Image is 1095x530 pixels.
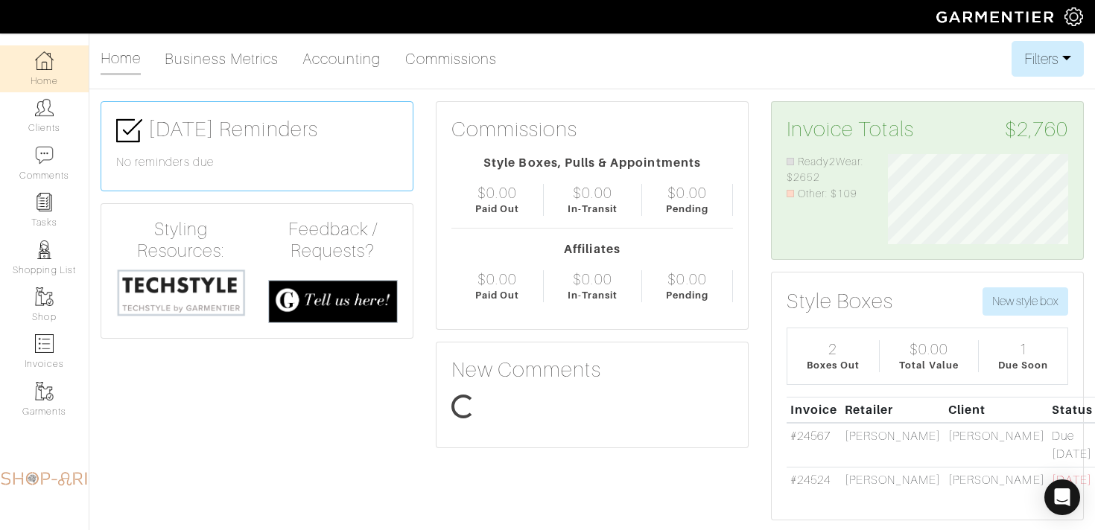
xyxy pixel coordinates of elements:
[475,202,519,216] div: Paid Out
[451,357,733,383] h3: New Comments
[35,240,54,259] img: stylists-icon-eb353228a002819b7ec25b43dbf5f0378dd9e0616d9560372ff212230b889e62.png
[116,118,142,144] img: check-box-icon-36a4915ff3ba2bd8f6e4f29bc755bb66becd62c870f447fc0dd1365fcfddab58.png
[35,146,54,165] img: comment-icon-a0a6a9ef722e966f86d9cbdc48e553b5cf19dbc54f86b18d962a5391bc8f6eb6.png
[116,219,246,262] h4: Styling Resources:
[35,98,54,117] img: clients-icon-6bae9207a08558b7cb47a8932f037763ab4055f8c8b6bfacd5dc20c3e0201464.png
[568,288,618,302] div: In-Transit
[787,154,866,186] li: Ready2Wear: $2652
[35,51,54,70] img: dashboard-icon-dbcd8f5a0b271acd01030246c82b418ddd0df26cd7fceb0bd07c9910d44c42f6.png
[268,280,398,323] img: feedback_requests-3821251ac2bd56c73c230f3229a5b25d6eb027adea667894f41107c140538ee0.png
[841,423,945,467] td: [PERSON_NAME]
[983,287,1068,316] button: New style box
[1044,479,1080,515] div: Open Intercom Messenger
[1064,7,1083,26] img: gear-icon-white-bd11855cb880d31180b6d7d6211b90ccbf57a29d726f0c71d8c61bd08dd39cc2.png
[573,184,612,202] div: $0.00
[787,186,866,202] li: Other: $109
[101,43,141,75] a: Home
[807,358,859,372] div: Boxes Out
[667,184,706,202] div: $0.00
[790,430,831,443] a: #24567
[667,270,706,288] div: $0.00
[787,289,894,314] h3: Style Boxes
[841,467,945,492] td: [PERSON_NAME]
[451,117,578,142] h3: Commissions
[268,219,398,262] h4: Feedback / Requests?
[787,117,1068,142] h3: Invoice Totals
[35,382,54,400] img: garments-icon-b7da505a4dc4fd61783c78ac3ca0ef83fa9d6f193b1c9dc38574b1d14d53ca28.png
[35,287,54,306] img: garments-icon-b7da505a4dc4fd61783c78ac3ca0ef83fa9d6f193b1c9dc38574b1d14d53ca28.png
[1019,340,1028,358] div: 1
[35,334,54,353] img: orders-icon-0abe47150d42831381b5fb84f609e132dff9fe21cb692f30cb5eec754e2cba89.png
[475,288,519,302] div: Paid Out
[945,467,1048,492] td: [PERSON_NAME]
[1012,41,1084,77] button: Filters
[302,44,381,74] a: Accounting
[899,358,959,372] div: Total Value
[841,397,945,423] th: Retailer
[405,44,498,74] a: Commissions
[573,270,612,288] div: $0.00
[568,202,618,216] div: In-Transit
[477,184,516,202] div: $0.00
[929,4,1064,30] img: garmentier-logo-header-white-b43fb05a5012e4ada735d5af1a66efaba907eab6374d6393d1fbf88cb4ef424d.png
[116,268,246,318] img: techstyle-93310999766a10050dc78ceb7f971a75838126fd19372ce40ba20cdf6a89b94b.png
[477,270,516,288] div: $0.00
[1052,473,1092,487] span: [DATE]
[828,340,837,358] div: 2
[998,358,1047,372] div: Due Soon
[945,397,1048,423] th: Client
[666,202,708,216] div: Pending
[1005,117,1068,142] span: $2,760
[451,154,733,172] div: Style Boxes, Pulls & Appointments
[451,240,733,258] div: Affiliates
[35,193,54,211] img: reminder-icon-8004d30b9f0a5d33ae49ab947aed9ed385cf756f9e5892f1edd6e32f2345188e.png
[910,340,948,358] div: $0.00
[790,473,831,487] a: #24524
[945,423,1048,467] td: [PERSON_NAME]
[116,156,398,170] h6: No reminders due
[165,44,279,74] a: Business Metrics
[116,117,398,144] h3: [DATE] Reminders
[666,288,708,302] div: Pending
[787,397,841,423] th: Invoice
